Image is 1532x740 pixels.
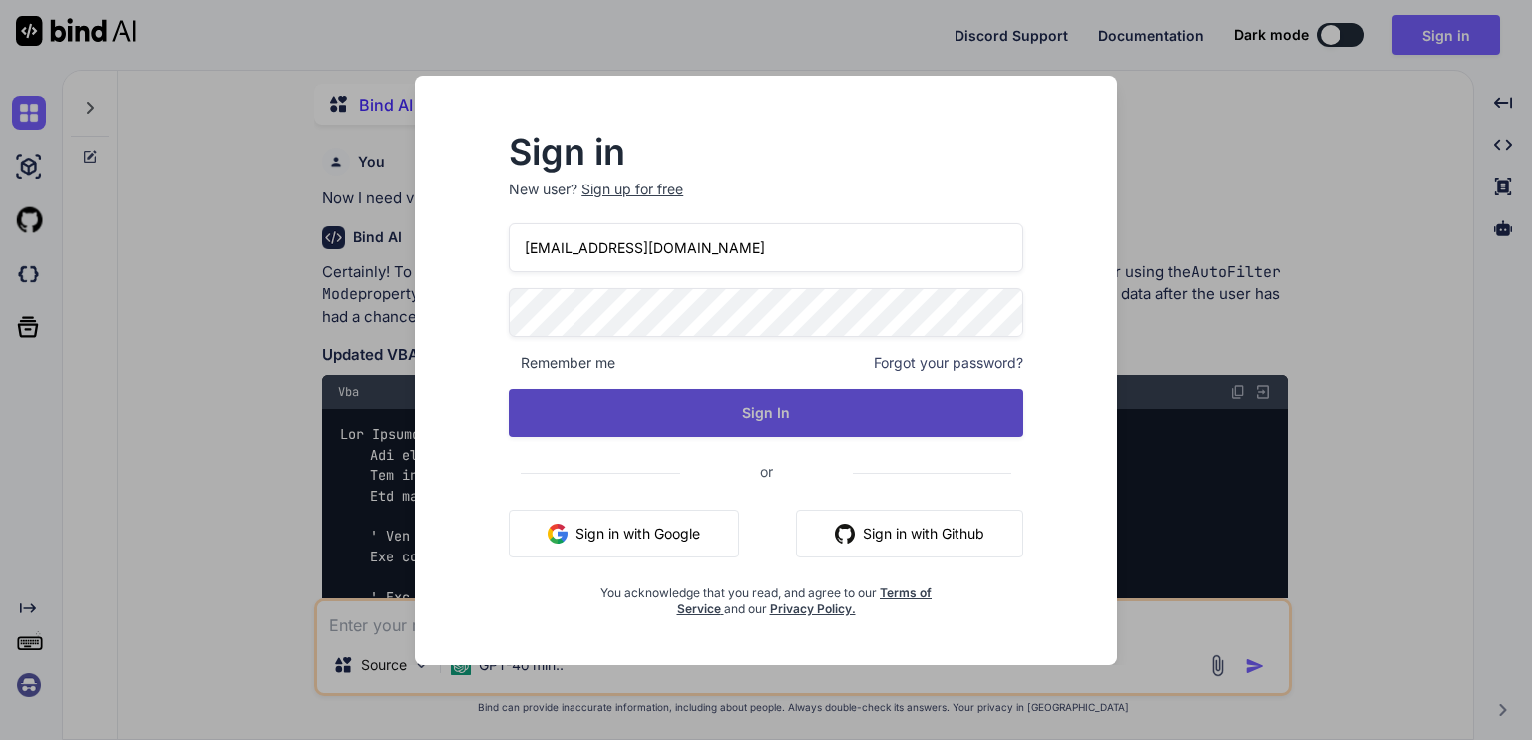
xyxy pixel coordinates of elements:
button: Sign in with Github [796,510,1023,557]
div: You acknowledge that you read, and agree to our and our [594,573,938,617]
img: google [548,524,568,544]
h2: Sign in [509,136,1023,168]
span: or [680,447,853,496]
a: Privacy Policy. [770,601,856,616]
p: New user? [509,180,1023,223]
span: Forgot your password? [874,353,1023,373]
img: github [835,524,855,544]
button: Sign in with Google [509,510,739,557]
span: Remember me [509,353,615,373]
div: Sign up for free [581,180,683,199]
a: Terms of Service [677,585,933,616]
button: Sign In [509,389,1023,437]
input: Login or Email [509,223,1023,272]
